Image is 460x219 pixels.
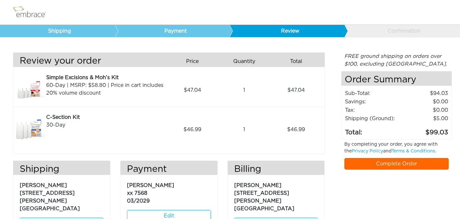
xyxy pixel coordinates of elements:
[115,25,230,37] a: Payment
[46,121,164,129] div: 30-Day
[341,71,452,86] h4: Order Summary
[169,56,221,67] div: Price
[127,198,150,203] span: 03/2029
[341,52,452,68] div: FREE ground shipping on orders over $100, excluding [GEOGRAPHIC_DATA].
[392,149,435,153] a: Terms & Conditions
[345,89,402,98] td: Sub-Total:
[243,86,245,94] span: 1
[13,74,46,107] img: 26525890-8dcd-11e7-bd72-02e45ca4b85b.jpeg
[345,106,402,114] td: Tax:
[229,25,344,37] a: Review
[184,86,201,94] span: 47.04
[234,178,318,213] p: [PERSON_NAME] [STREET_ADDRESS][PERSON_NAME] [GEOGRAPHIC_DATA]
[287,126,305,133] span: 46.99
[20,178,104,213] p: [PERSON_NAME] [STREET_ADDRESS][PERSON_NAME] [GEOGRAPHIC_DATA]
[344,25,459,37] a: Confirmation
[243,126,245,133] span: 1
[287,86,305,94] span: 47.04
[402,106,448,114] td: 0.00
[11,4,53,20] img: logo.png
[46,81,164,97] div: 60-Day | MSRP: $58.80 | Price in cart includes 20% volume discount
[352,149,383,153] a: Privacy Policy
[46,74,164,81] div: Simple Excisions & Moh’s Kit
[402,98,448,106] td: 0.00
[273,56,325,67] div: Total
[345,123,402,138] td: Total:
[402,123,448,138] td: 99.03
[344,158,449,170] a: Complete Order
[402,114,448,123] td: $5.00
[120,164,217,175] h3: Payment
[127,183,174,188] span: [PERSON_NAME]
[340,141,454,158] div: By completing your order, you agree with the and .
[345,114,402,123] td: Shipping (Ground):
[46,113,164,121] div: C-Section Kit
[402,89,448,98] td: 94.03
[345,98,402,106] td: Savings :
[127,191,147,196] span: xx 7568
[13,113,46,146] img: d2f91f46-8dcf-11e7-b919-02e45ca4b85b.jpeg
[228,164,325,175] h3: Billing
[183,126,201,133] span: 46.99
[233,57,255,65] span: Quantity
[13,56,164,67] h3: Review your order
[13,164,110,175] h3: Shipping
